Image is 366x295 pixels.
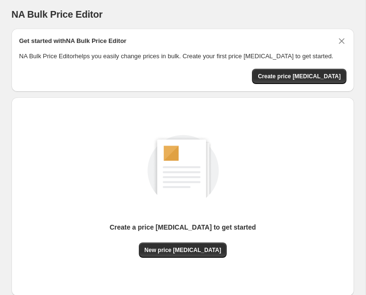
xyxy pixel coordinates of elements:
[139,242,227,258] button: New price [MEDICAL_DATA]
[145,246,221,254] span: New price [MEDICAL_DATA]
[337,36,346,46] button: Dismiss card
[252,69,346,84] button: Create price change job
[19,52,346,61] p: NA Bulk Price Editor helps you easily change prices in bulk. Create your first price [MEDICAL_DAT...
[19,36,126,46] h2: Get started with NA Bulk Price Editor
[110,222,256,232] p: Create a price [MEDICAL_DATA] to get started
[258,73,341,80] span: Create price [MEDICAL_DATA]
[11,9,103,20] span: NA Bulk Price Editor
